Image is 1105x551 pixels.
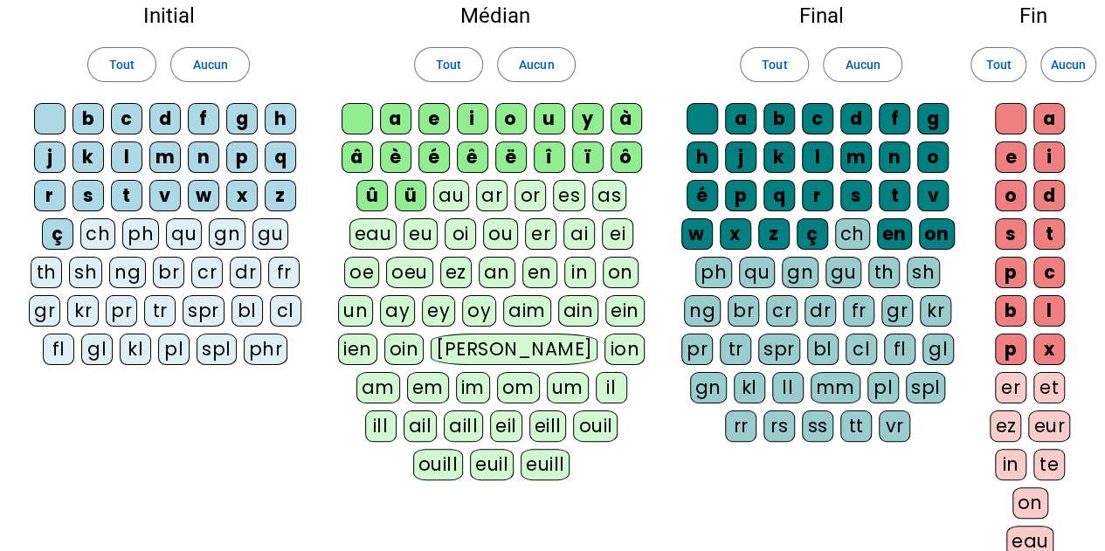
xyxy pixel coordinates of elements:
[515,180,546,211] div: or
[995,141,1026,173] div: e
[456,372,490,403] div: im
[802,410,833,442] div: ss
[879,141,910,173] div: n
[1033,218,1065,250] div: t
[681,334,713,365] div: pr
[534,103,565,134] div: u
[907,257,940,288] div: sh
[31,257,62,288] div: th
[67,295,99,327] div: kr
[109,257,146,288] div: ng
[149,103,181,134] div: d
[553,180,585,211] div: es
[29,295,60,327] div: gr
[384,334,425,365] div: oin
[444,410,483,442] div: aill
[386,257,433,288] div: oeu
[483,218,518,250] div: ou
[734,372,765,403] div: kl
[970,47,1026,82] button: Tout
[782,257,818,288] div: gn
[605,295,645,327] div: ein
[109,54,135,75] span: Tout
[690,372,727,403] div: gn
[725,103,756,134] div: a
[802,103,833,134] div: c
[563,218,595,250] div: ai
[846,334,877,365] div: cl
[497,372,540,403] div: om
[525,218,556,250] div: er
[365,410,397,442] div: ill
[414,47,483,82] button: Tout
[122,218,159,250] div: ph
[990,410,1021,442] div: ez
[825,257,861,288] div: gu
[337,5,653,26] h2: Médian
[43,334,74,365] div: fl
[418,141,450,173] div: é
[573,410,618,442] div: ouil
[42,218,73,250] div: ç
[519,54,554,75] span: Aucun
[231,295,263,327] div: bl
[28,5,309,26] h2: Initial
[572,103,604,134] div: y
[720,334,751,365] div: tr
[868,257,900,288] div: th
[534,141,565,173] div: î
[985,54,1011,75] span: Tout
[592,180,626,211] div: as
[995,218,1026,250] div: s
[922,334,954,365] div: gl
[462,295,496,327] div: oy
[183,295,224,327] div: spr
[197,334,237,365] div: spl
[436,54,461,75] span: Tout
[596,372,627,403] div: il
[457,103,488,134] div: i
[338,295,373,327] div: un
[149,180,181,211] div: v
[73,180,104,211] div: s
[144,295,176,327] div: tr
[811,372,860,403] div: mm
[919,218,955,250] div: on
[917,180,949,211] div: v
[843,295,874,327] div: fr
[380,295,415,327] div: ay
[188,180,219,211] div: w
[1033,372,1065,403] div: et
[879,410,910,442] div: vr
[725,141,756,173] div: j
[153,257,184,288] div: br
[111,141,142,173] div: l
[470,449,514,480] div: euil
[763,141,795,173] div: k
[1033,103,1065,134] div: a
[1012,487,1048,519] div: on
[917,103,949,134] div: g
[564,257,596,288] div: in
[611,103,642,134] div: à
[807,334,839,365] div: bl
[1033,295,1065,327] div: l
[881,295,913,327] div: gr
[763,103,795,134] div: b
[69,257,102,288] div: sh
[906,372,946,403] div: spl
[725,410,756,442] div: rr
[404,410,438,442] div: ail
[87,47,156,82] button: Tout
[1033,257,1065,288] div: c
[720,218,751,250] div: x
[395,180,426,211] div: ü
[739,257,775,288] div: qu
[611,141,642,173] div: ô
[230,257,261,288] div: dr
[191,257,223,288] div: cr
[995,334,1026,365] div: p
[884,334,915,365] div: fl
[380,103,411,134] div: a
[758,218,790,250] div: z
